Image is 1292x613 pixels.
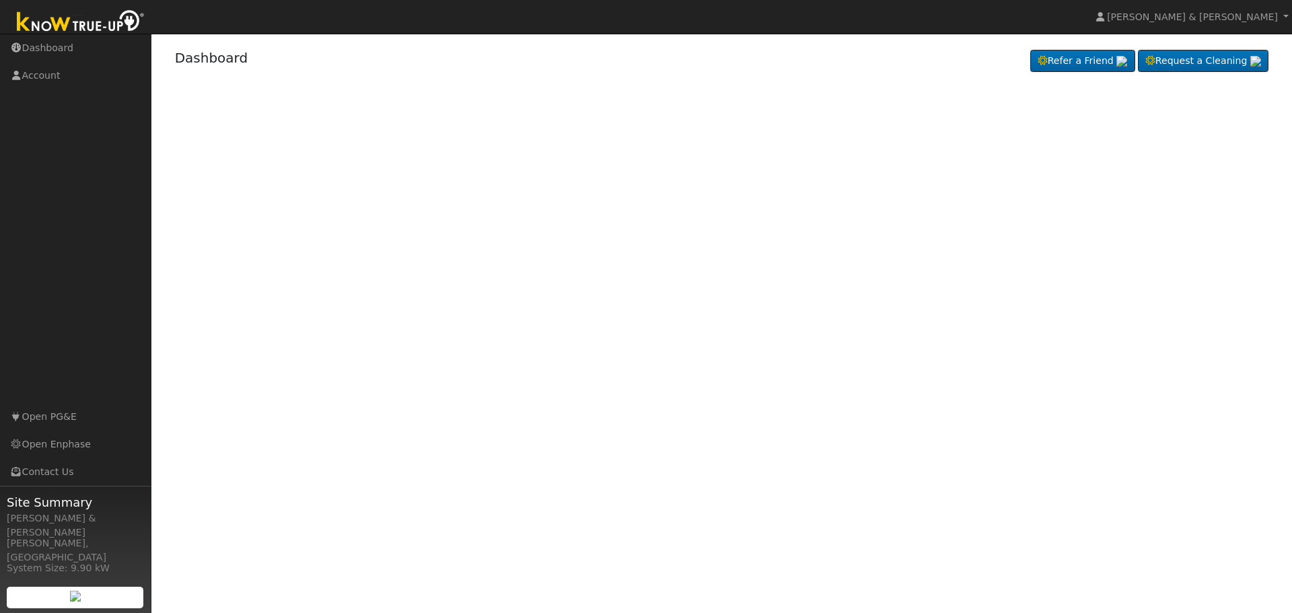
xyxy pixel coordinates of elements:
a: Request a Cleaning [1138,50,1268,73]
a: Refer a Friend [1030,50,1135,73]
div: [PERSON_NAME] & [PERSON_NAME] [7,511,144,540]
span: [PERSON_NAME] & [PERSON_NAME] [1107,11,1278,22]
img: retrieve [1116,56,1127,67]
img: retrieve [70,591,81,602]
a: Dashboard [175,50,248,66]
span: Site Summary [7,493,144,511]
img: retrieve [1250,56,1261,67]
img: Know True-Up [10,7,151,38]
div: System Size: 9.90 kW [7,561,144,575]
div: [PERSON_NAME], [GEOGRAPHIC_DATA] [7,536,144,565]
